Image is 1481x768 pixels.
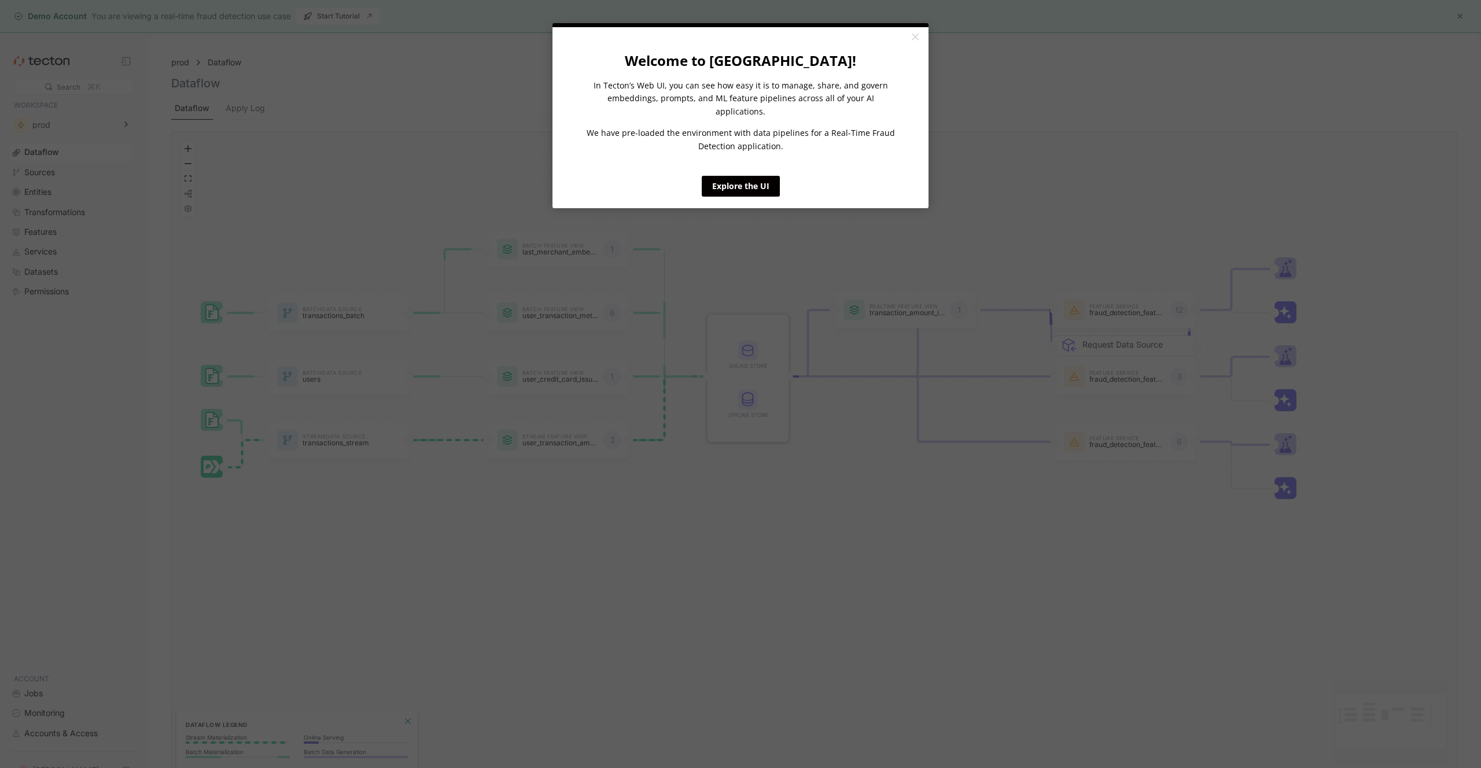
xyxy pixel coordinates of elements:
[552,23,929,27] div: current step
[702,176,780,197] a: Explore the UI
[584,79,897,118] p: In Tecton’s Web UI, you can see how easy it is to manage, share, and govern embeddings, prompts, ...
[584,127,897,153] p: We have pre-loaded the environment with data pipelines for a Real-Time Fraud Detection application.
[905,27,925,48] a: Close modal
[625,51,856,70] strong: Welcome to [GEOGRAPHIC_DATA]!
